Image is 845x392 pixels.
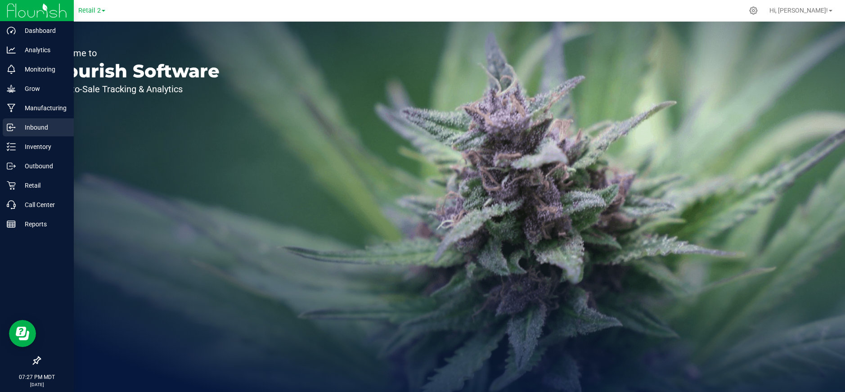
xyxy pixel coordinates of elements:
iframe: Resource center [9,320,36,347]
inline-svg: Inbound [7,123,16,132]
p: Inbound [16,122,70,133]
inline-svg: Analytics [7,45,16,54]
inline-svg: Outbound [7,162,16,171]
p: [DATE] [4,381,70,388]
inline-svg: Retail [7,181,16,190]
p: Analytics [16,45,70,55]
p: Manufacturing [16,103,70,113]
p: Inventory [16,141,70,152]
p: Flourish Software [49,62,220,80]
p: Seed-to-Sale Tracking & Analytics [49,85,220,94]
p: Dashboard [16,25,70,36]
p: Welcome to [49,49,220,58]
p: Monitoring [16,64,70,75]
inline-svg: Manufacturing [7,104,16,113]
p: Reports [16,219,70,230]
div: Manage settings [748,6,759,15]
span: Hi, [PERSON_NAME]! [769,7,828,14]
inline-svg: Call Center [7,200,16,209]
inline-svg: Grow [7,84,16,93]
inline-svg: Monitoring [7,65,16,74]
span: Retail 2 [78,7,101,14]
inline-svg: Dashboard [7,26,16,35]
inline-svg: Reports [7,220,16,229]
inline-svg: Inventory [7,142,16,151]
p: Retail [16,180,70,191]
p: Grow [16,83,70,94]
p: Call Center [16,199,70,210]
p: Outbound [16,161,70,171]
p: 07:27 PM MDT [4,373,70,381]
